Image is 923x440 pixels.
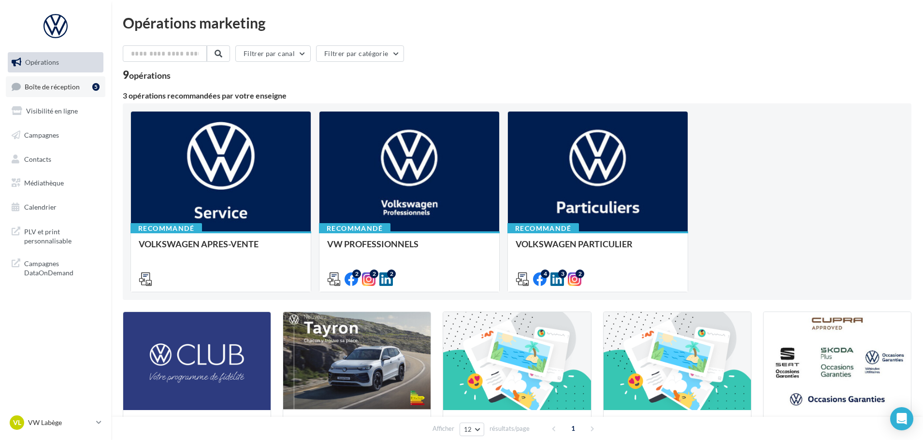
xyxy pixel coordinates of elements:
div: Recommandé [507,223,579,234]
span: résultats/page [490,424,530,433]
span: VW PROFESSIONNELS [327,239,418,249]
div: Recommandé [319,223,390,234]
span: Opérations [25,58,59,66]
a: VL VW Labège [8,413,103,432]
div: 2 [352,270,361,278]
a: Calendrier [6,197,105,217]
span: PLV et print personnalisable [24,225,100,246]
span: Afficher [433,424,454,433]
a: Campagnes DataOnDemand [6,253,105,282]
button: Filtrer par catégorie [316,45,404,62]
span: VOLKSWAGEN APRES-VENTE [139,239,259,249]
span: VL [13,418,21,427]
div: opérations [129,71,171,80]
a: Boîte de réception5 [6,76,105,97]
p: VW Labège [28,418,92,427]
div: 9 [123,70,171,80]
a: Contacts [6,149,105,170]
span: Campagnes [24,131,59,139]
div: Opérations marketing [123,15,911,30]
div: 2 [387,270,396,278]
div: Open Intercom Messenger [890,407,913,430]
span: Boîte de réception [25,82,80,90]
span: 12 [464,426,472,433]
span: 1 [565,421,581,436]
button: Filtrer par canal [235,45,311,62]
span: Campagnes DataOnDemand [24,257,100,278]
button: 12 [460,423,484,436]
div: 3 [558,270,567,278]
span: Médiathèque [24,179,64,187]
a: Visibilité en ligne [6,101,105,121]
span: Visibilité en ligne [26,107,78,115]
div: 2 [370,270,378,278]
a: Campagnes [6,125,105,145]
a: Médiathèque [6,173,105,193]
a: PLV et print personnalisable [6,221,105,250]
span: Contacts [24,155,51,163]
div: Recommandé [130,223,202,234]
span: Calendrier [24,203,57,211]
div: 2 [576,270,584,278]
a: Opérations [6,52,105,72]
span: VOLKSWAGEN PARTICULIER [516,239,633,249]
div: 4 [541,270,549,278]
div: 3 opérations recommandées par votre enseigne [123,92,911,99]
div: 5 [92,83,100,91]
